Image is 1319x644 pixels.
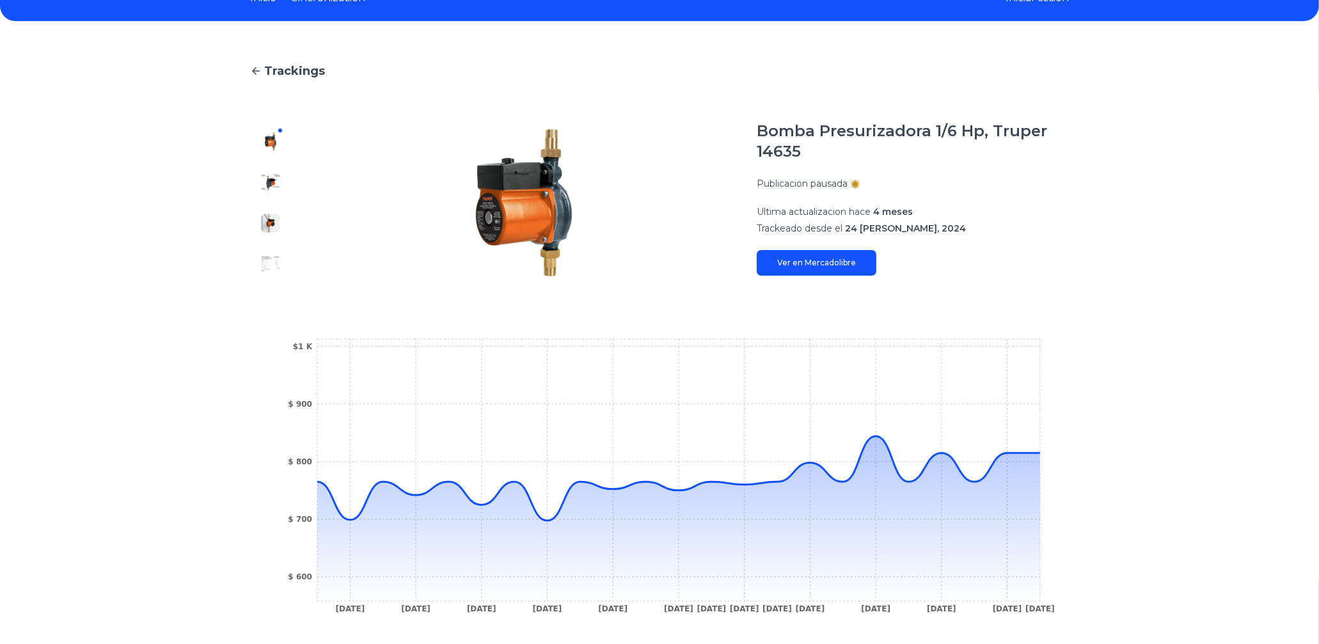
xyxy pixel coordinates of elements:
[762,605,792,614] tspan: [DATE]
[288,457,312,466] tspan: $ 800
[260,172,281,192] img: Bomba Presurizadora 1/6 Hp, Truper 14635
[260,254,281,274] img: Bomba Presurizadora 1/6 Hp, Truper 14635
[993,605,1022,614] tspan: [DATE]
[401,605,430,614] tspan: [DATE]
[664,605,693,614] tspan: [DATE]
[293,342,313,351] tspan: $1 K
[730,605,759,614] tspan: [DATE]
[288,515,312,524] tspan: $ 700
[598,605,628,614] tspan: [DATE]
[260,131,281,152] img: Bomba Presurizadora 1/6 Hp, Truper 14635
[467,605,496,614] tspan: [DATE]
[757,250,876,276] a: Ver en Mercadolibre
[845,223,966,234] span: 24 [PERSON_NAME], 2024
[264,62,325,80] span: Trackings
[757,177,848,190] p: Publicacion pausada
[757,223,842,234] span: Trackeado desde el
[250,62,1069,80] a: Trackings
[288,400,312,409] tspan: $ 900
[317,121,731,285] img: Bomba Presurizadora 1/6 Hp, Truper 14635
[1025,605,1055,614] tspan: [DATE]
[873,206,913,217] span: 4 meses
[757,121,1069,162] h1: Bomba Presurizadora 1/6 Hp, Truper 14635
[796,605,825,614] tspan: [DATE]
[533,605,562,614] tspan: [DATE]
[861,605,890,614] tspan: [DATE]
[927,605,956,614] tspan: [DATE]
[757,206,871,217] span: Ultima actualizacion hace
[260,213,281,233] img: Bomba Presurizadora 1/6 Hp, Truper 14635
[288,572,312,581] tspan: $ 600
[697,605,727,614] tspan: [DATE]
[336,605,365,614] tspan: [DATE]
